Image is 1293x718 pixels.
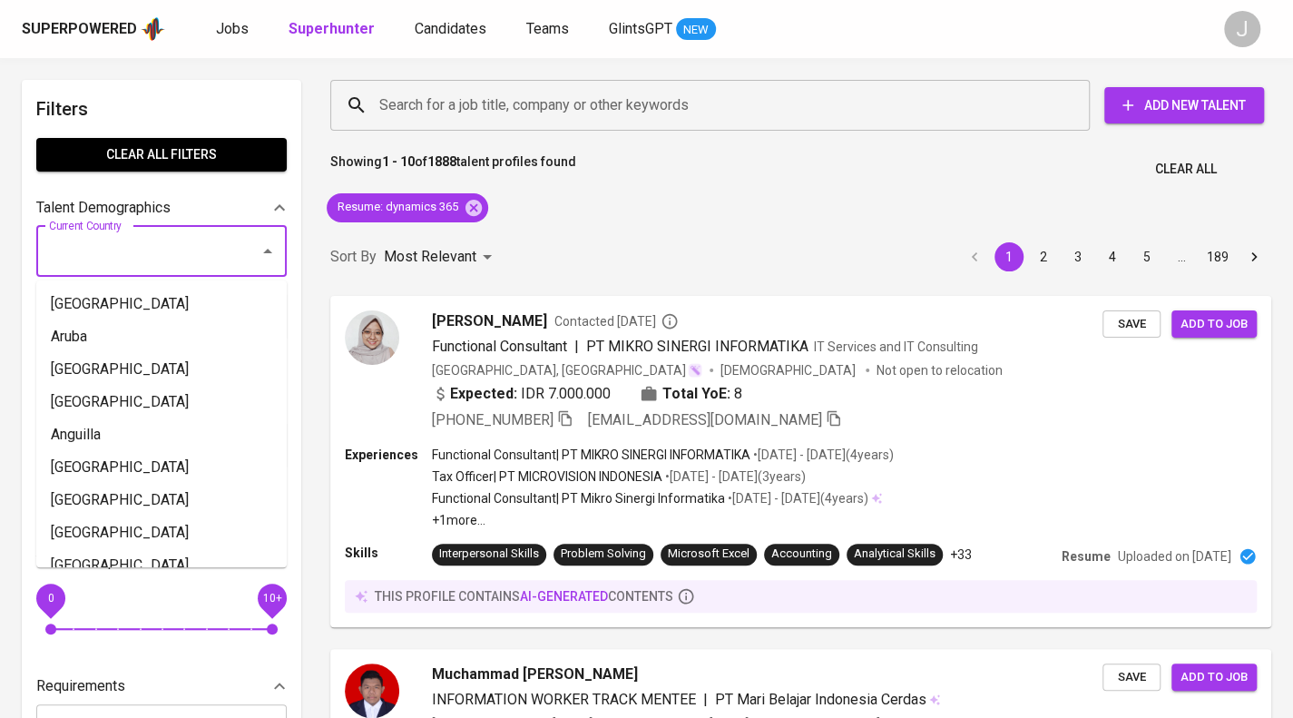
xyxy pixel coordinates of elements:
span: Save [1112,667,1151,688]
a: Teams [526,18,573,41]
span: Resume : dynamics 365 [327,199,469,216]
span: [EMAIL_ADDRESS][DOMAIN_NAME] [588,411,822,428]
button: Go to next page [1239,242,1269,271]
button: Go to page 4 [1098,242,1127,271]
b: Total YoE: [662,383,730,405]
span: Candidates [415,20,486,37]
span: 8 [734,383,742,405]
svg: By Jakarta recruiter [661,312,679,330]
div: … [1167,248,1196,266]
div: IDR 7.000.000 [432,383,611,405]
a: [PERSON_NAME]Contacted [DATE]Functional Consultant|PT MIKRO SINERGI INFORMATIKAIT Services and IT... [330,296,1271,627]
span: Functional Consultant [432,338,567,355]
div: Interpersonal Skills [439,546,539,563]
p: Talent Demographics [36,197,171,219]
p: Not open to relocation [877,361,1003,379]
p: Requirements [36,675,125,697]
h6: Filters [36,94,287,123]
span: IT Services and IT Consulting [814,339,978,354]
span: 10+ [262,592,281,605]
a: Superpoweredapp logo [22,15,165,43]
span: [DEMOGRAPHIC_DATA] [720,361,858,379]
img: app logo [141,15,165,43]
li: [GEOGRAPHIC_DATA] [36,288,287,320]
li: [GEOGRAPHIC_DATA] [36,484,287,516]
span: Add to job [1180,314,1248,335]
li: [GEOGRAPHIC_DATA] [36,549,287,582]
b: Expected: [450,383,517,405]
p: • [DATE] - [DATE] ( 4 years ) [750,446,894,464]
div: Superpowered [22,19,137,40]
p: +33 [950,546,972,564]
a: Candidates [415,18,490,41]
a: Jobs [216,18,252,41]
li: [GEOGRAPHIC_DATA] [36,353,287,386]
span: | [703,689,708,711]
button: Go to page 189 [1201,242,1234,271]
div: Problem Solving [561,546,646,563]
div: Expected Salary [36,384,287,420]
button: Go to page 2 [1029,242,1058,271]
button: Save [1102,664,1161,692]
button: Clear All [1148,152,1224,186]
button: Add to job [1171,310,1257,339]
span: Teams [526,20,569,37]
button: Add New Talent [1104,87,1264,123]
div: J [1224,11,1260,47]
p: Tax Officer | PT MICROVISION INDONESIA [432,467,662,486]
span: Add to job [1180,667,1248,688]
span: AI-generated [520,589,608,604]
div: Resume: dynamics 365 [327,193,488,222]
span: | [574,336,579,358]
p: Resume [1062,547,1111,566]
span: Clear All [1155,158,1217,181]
b: 1 - 10 [382,154,415,169]
span: [PERSON_NAME] [432,310,547,332]
li: Aruba [36,320,287,353]
p: Showing of talent profiles found [330,152,576,186]
a: GlintsGPT NEW [609,18,716,41]
button: Clear All filters [36,138,287,172]
p: Sort By [330,246,377,268]
div: Talent Demographics [36,190,287,226]
span: Muchammad [PERSON_NAME] [432,664,638,685]
span: [PHONE_NUMBER] [432,411,553,428]
button: Save [1102,310,1161,339]
div: Analytical Skills [854,546,935,563]
p: Experiences [345,446,432,464]
p: +1 more ... [432,511,894,529]
img: 8f03e26a31cf46b224d6d40020727312.jpg [345,310,399,365]
img: magic_wand.svg [688,363,702,378]
div: Accounting [771,546,832,563]
span: Clear All filters [51,143,272,166]
button: Close [255,239,280,264]
p: Most Relevant [384,246,476,268]
b: Superhunter [289,20,375,37]
a: Superhunter [289,18,378,41]
div: [GEOGRAPHIC_DATA], [GEOGRAPHIC_DATA] [432,361,702,379]
button: page 1 [994,242,1024,271]
li: [GEOGRAPHIC_DATA] [36,386,287,418]
span: NEW [676,21,716,39]
span: Add New Talent [1119,94,1249,117]
button: Go to page 5 [1132,242,1161,271]
p: Functional Consultant | PT Mikro Sinergi Informatika [432,489,725,507]
span: Contacted [DATE] [554,312,679,330]
li: [GEOGRAPHIC_DATA] [36,451,287,484]
li: Anguilla [36,418,287,451]
span: 0 [47,592,54,605]
li: [GEOGRAPHIC_DATA] [36,516,287,549]
b: 1888 [427,154,456,169]
span: GlintsGPT [609,20,672,37]
p: this profile contains contents [375,587,673,605]
button: Add to job [1171,664,1257,692]
div: Years of Experience [36,544,287,580]
p: • [DATE] - [DATE] ( 3 years ) [662,467,806,486]
span: PT MIKRO SINERGI INFORMATIKA [586,338,808,355]
div: Requirements [36,668,287,704]
p: Skills [345,544,432,562]
span: Jobs [216,20,249,37]
p: Uploaded on [DATE] [1118,547,1231,566]
div: Microsoft Excel [668,546,749,563]
nav: pagination navigation [957,242,1271,271]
